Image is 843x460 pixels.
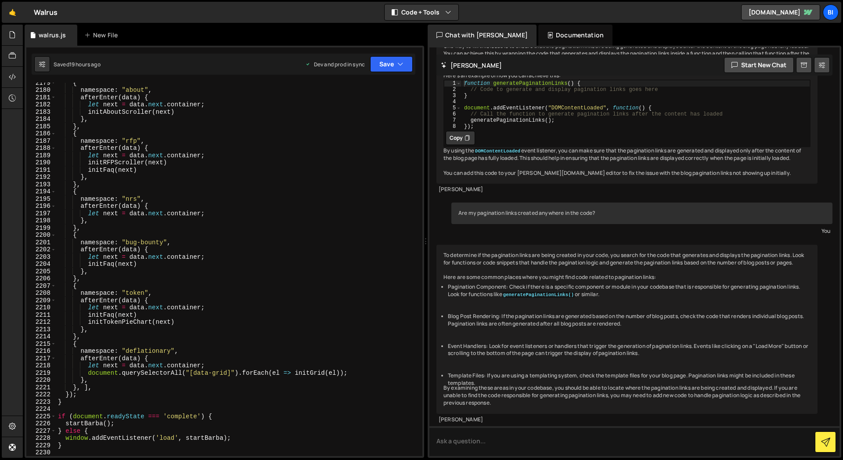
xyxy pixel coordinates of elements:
[444,87,461,93] div: 2
[370,56,413,72] button: Save
[26,174,56,181] div: 2192
[26,340,56,348] div: 2215
[436,245,818,414] div: To determine if the pagination links are being created in your code, you search for the code that...
[26,181,56,188] div: 2193
[34,7,58,18] div: Walrus
[26,362,56,369] div: 2218
[26,333,56,340] div: 2214
[448,343,811,358] li: Event Handlers: Look for event listeners or handlers that trigger the generation of pagination li...
[26,391,56,398] div: 2222
[54,61,101,68] div: Saved
[26,449,56,456] div: 2230
[26,116,56,123] div: 2184
[26,348,56,355] div: 2216
[26,369,56,377] div: 2219
[26,138,56,145] div: 2187
[26,101,56,109] div: 2182
[26,159,56,167] div: 2190
[26,80,56,87] div: 2179
[26,275,56,283] div: 2206
[26,311,56,319] div: 2211
[444,123,461,130] div: 8
[26,217,56,225] div: 2198
[26,145,56,152] div: 2188
[451,203,832,224] div: Are my pagination links created anywhere in the code?
[441,61,502,69] h2: [PERSON_NAME]
[26,123,56,130] div: 2185
[39,31,66,40] div: walrus.js
[305,61,365,68] div: Dev and prod in sync
[26,355,56,362] div: 2217
[26,406,56,413] div: 2224
[26,232,56,239] div: 2200
[444,80,461,87] div: 1
[444,93,461,99] div: 3
[26,167,56,174] div: 2191
[444,99,461,105] div: 4
[385,4,458,20] button: Code + Tools
[448,313,811,328] li: Blog Post Rendering: If the pagination links are generated based on the number of blog posts, che...
[26,326,56,333] div: 2213
[26,196,56,203] div: 2195
[538,25,612,46] div: Documentation
[502,292,575,298] code: generatePaginationLinks()
[69,61,101,68] div: 19 hours ago
[439,186,815,193] div: [PERSON_NAME]
[26,261,56,268] div: 2204
[2,2,23,23] a: 🤙
[26,210,56,217] div: 2197
[26,297,56,304] div: 2209
[26,94,56,101] div: 2181
[26,304,56,311] div: 2210
[26,203,56,210] div: 2196
[26,152,56,159] div: 2189
[436,14,818,184] div: It sounds like the pagination links are not being displayed properly when the blog page initially...
[26,109,56,116] div: 2183
[26,87,56,94] div: 2180
[446,131,475,145] button: Copy
[448,283,811,298] li: Pagination Component: Check if there is a specific component or module in your codebase that is r...
[444,105,461,111] div: 5
[26,290,56,297] div: 2208
[26,283,56,290] div: 2207
[26,130,56,138] div: 2186
[444,111,461,117] div: 6
[448,372,811,387] li: Template Files: If you are using a templating system, check the template files for your blog page...
[741,4,820,20] a: [DOMAIN_NAME]
[26,398,56,406] div: 2223
[26,435,56,442] div: 2228
[26,254,56,261] div: 2203
[26,225,56,232] div: 2199
[444,117,461,123] div: 7
[439,416,815,424] div: [PERSON_NAME]
[26,268,56,275] div: 2205
[26,427,56,435] div: 2227
[454,226,830,235] div: You
[26,442,56,449] div: 2229
[474,148,521,154] code: DOMContentLoaded
[26,420,56,427] div: 2226
[26,413,56,420] div: 2225
[428,25,537,46] div: Chat with [PERSON_NAME]
[724,57,794,73] button: Start new chat
[823,4,839,20] a: Bi
[26,239,56,246] div: 2201
[26,384,56,391] div: 2221
[26,377,56,384] div: 2220
[26,246,56,254] div: 2202
[84,31,121,40] div: New File
[26,188,56,196] div: 2194
[26,319,56,326] div: 2212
